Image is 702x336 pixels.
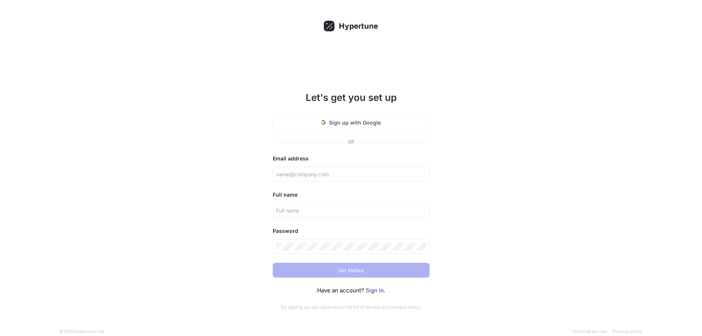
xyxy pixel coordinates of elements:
div: Password [273,227,430,235]
p: By signing up, you agree to our and . [273,304,430,310]
span: Sign up with Google [329,119,381,126]
a: Privacy policy [613,329,643,334]
a: privacy policy [391,304,420,310]
a: Terms of service [572,329,607,334]
input: Full name [276,207,426,214]
button: Get started [273,263,430,278]
a: terms of service [347,304,381,310]
div: © 2025 Hypertune Ltd [59,328,104,335]
div: Full name [273,190,430,199]
button: Sign up with Google [273,115,430,130]
div: Email address [273,154,430,163]
h1: Let's get you set up [273,90,430,105]
a: Sign in [366,287,384,294]
span: Get started [338,268,364,272]
input: name@company.com [276,170,426,178]
div: Have an account? . [273,286,430,295]
div: OR [348,139,354,145]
